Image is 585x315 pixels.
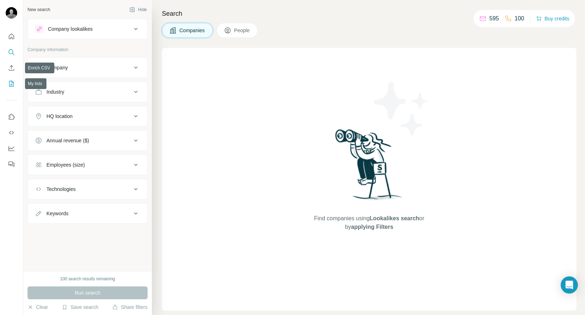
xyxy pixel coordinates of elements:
[28,108,147,125] button: HQ location
[162,9,576,19] h4: Search
[6,126,17,139] button: Use Surfe API
[6,46,17,59] button: Search
[28,83,147,100] button: Industry
[28,46,148,53] p: Company information
[234,27,251,34] span: People
[6,142,17,155] button: Dashboard
[28,181,147,198] button: Technologies
[6,7,17,19] img: Avatar
[46,210,68,217] div: Keywords
[46,161,85,168] div: Employees (size)
[28,156,147,173] button: Employees (size)
[370,215,419,221] span: Lookalikes search
[536,14,569,24] button: Buy credits
[332,127,406,207] img: Surfe Illustration - Woman searching with binoculars
[6,110,17,123] button: Use Surfe on LinkedIn
[112,304,148,311] button: Share filters
[60,276,115,282] div: 100 search results remaining
[6,158,17,171] button: Feedback
[46,88,64,95] div: Industry
[6,30,17,43] button: Quick start
[48,25,93,33] div: Company lookalikes
[46,113,73,120] div: HQ location
[489,14,499,23] p: 595
[62,304,98,311] button: Save search
[561,276,578,294] div: Open Intercom Messenger
[28,20,147,38] button: Company lookalikes
[28,205,147,222] button: Keywords
[28,6,50,13] div: New search
[6,77,17,90] button: My lists
[6,61,17,74] button: Enrich CSV
[179,27,205,34] span: Companies
[369,77,433,141] img: Surfe Illustration - Stars
[28,132,147,149] button: Annual revenue ($)
[312,214,426,231] span: Find companies using or by
[351,224,393,230] span: applying Filters
[28,304,48,311] button: Clear
[46,64,68,71] div: Company
[515,14,524,23] p: 100
[46,186,76,193] div: Technologies
[46,137,89,144] div: Annual revenue ($)
[28,59,147,76] button: Company
[124,4,152,15] button: Hide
